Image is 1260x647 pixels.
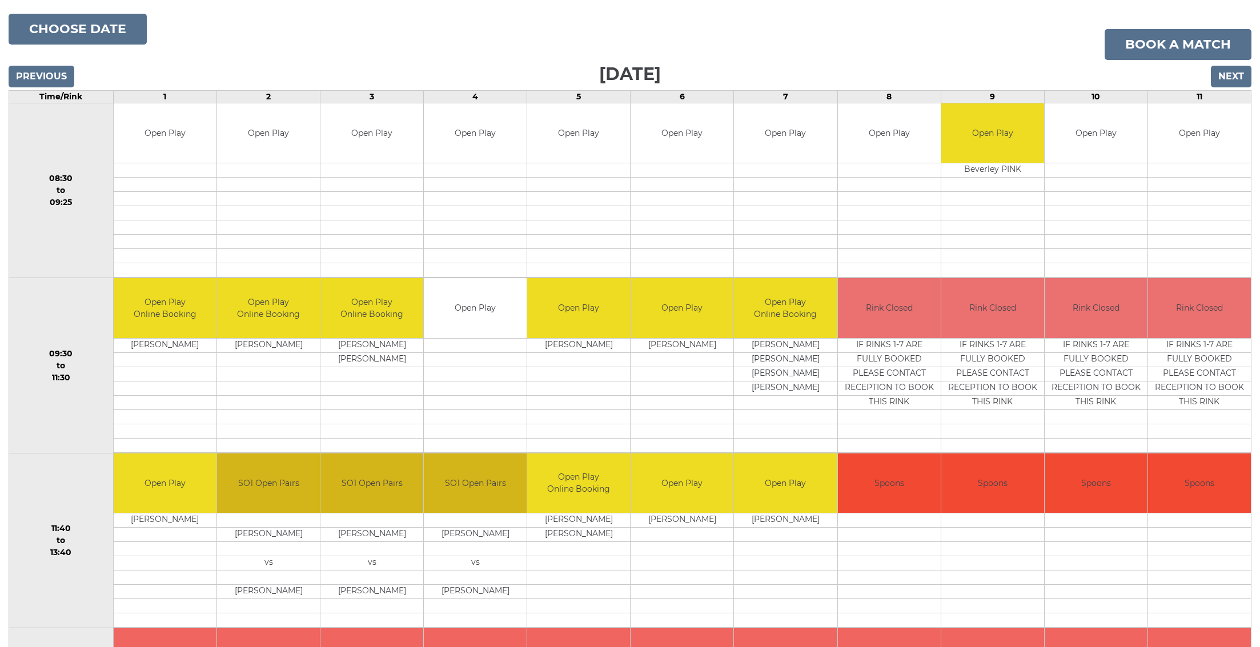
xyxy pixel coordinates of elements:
[424,90,527,103] td: 4
[1045,278,1147,338] td: Rink Closed
[114,278,216,338] td: Open Play Online Booking
[424,103,527,163] td: Open Play
[1148,453,1251,513] td: Spoons
[1045,367,1147,381] td: PLEASE CONTACT
[320,585,423,599] td: [PERSON_NAME]
[320,453,423,513] td: SO1 Open Pairs
[734,90,837,103] td: 7
[9,278,114,453] td: 09:30 to 11:30
[1045,395,1147,409] td: THIS RINK
[217,528,320,542] td: [PERSON_NAME]
[734,338,837,352] td: [PERSON_NAME]
[320,338,423,352] td: [PERSON_NAME]
[527,528,630,542] td: [PERSON_NAME]
[217,338,320,352] td: [PERSON_NAME]
[114,453,216,513] td: Open Play
[424,278,527,338] td: Open Play
[838,352,941,367] td: FULLY BOOKED
[9,453,114,628] td: 11:40 to 13:40
[527,90,631,103] td: 5
[631,513,733,528] td: [PERSON_NAME]
[424,453,527,513] td: SO1 Open Pairs
[1148,381,1251,395] td: RECEPTION TO BOOK
[9,90,114,103] td: Time/Rink
[1148,103,1251,163] td: Open Play
[527,103,630,163] td: Open Play
[1105,29,1251,60] a: Book a match
[941,103,1044,163] td: Open Play
[838,103,941,163] td: Open Play
[1148,395,1251,409] td: THIS RINK
[424,556,527,570] td: vs
[1148,338,1251,352] td: IF RINKS 1-7 ARE
[734,278,837,338] td: Open Play Online Booking
[527,513,630,528] td: [PERSON_NAME]
[941,352,1044,367] td: FULLY BOOKED
[1045,338,1147,352] td: IF RINKS 1-7 ARE
[114,338,216,352] td: [PERSON_NAME]
[941,367,1044,381] td: PLEASE CONTACT
[631,103,733,163] td: Open Play
[1045,453,1147,513] td: Spoons
[838,381,941,395] td: RECEPTION TO BOOK
[9,66,74,87] input: Previous
[217,585,320,599] td: [PERSON_NAME]
[838,395,941,409] td: THIS RINK
[1044,90,1147,103] td: 10
[734,103,837,163] td: Open Play
[217,556,320,570] td: vs
[9,103,114,278] td: 08:30 to 09:25
[114,513,216,528] td: [PERSON_NAME]
[631,453,733,513] td: Open Play
[837,90,941,103] td: 8
[1045,352,1147,367] td: FULLY BOOKED
[1211,66,1251,87] input: Next
[941,453,1044,513] td: Spoons
[838,278,941,338] td: Rink Closed
[941,90,1044,103] td: 9
[527,338,630,352] td: [PERSON_NAME]
[320,556,423,570] td: vs
[1045,381,1147,395] td: RECEPTION TO BOOK
[631,90,734,103] td: 6
[1148,352,1251,367] td: FULLY BOOKED
[838,453,941,513] td: Spoons
[1148,278,1251,338] td: Rink Closed
[941,278,1044,338] td: Rink Closed
[9,14,147,45] button: Choose date
[114,103,216,163] td: Open Play
[631,338,733,352] td: [PERSON_NAME]
[941,395,1044,409] td: THIS RINK
[734,367,837,381] td: [PERSON_NAME]
[838,338,941,352] td: IF RINKS 1-7 ARE
[941,163,1044,178] td: Beverley PINK
[1147,90,1251,103] td: 11
[734,381,837,395] td: [PERSON_NAME]
[320,90,424,103] td: 3
[217,103,320,163] td: Open Play
[527,278,630,338] td: Open Play
[941,338,1044,352] td: IF RINKS 1-7 ARE
[216,90,320,103] td: 2
[217,453,320,513] td: SO1 Open Pairs
[320,528,423,542] td: [PERSON_NAME]
[1148,367,1251,381] td: PLEASE CONTACT
[424,585,527,599] td: [PERSON_NAME]
[424,528,527,542] td: [PERSON_NAME]
[320,278,423,338] td: Open Play Online Booking
[320,352,423,367] td: [PERSON_NAME]
[527,453,630,513] td: Open Play Online Booking
[734,513,837,528] td: [PERSON_NAME]
[734,352,837,367] td: [PERSON_NAME]
[734,453,837,513] td: Open Play
[631,278,733,338] td: Open Play
[838,367,941,381] td: PLEASE CONTACT
[113,90,216,103] td: 1
[941,381,1044,395] td: RECEPTION TO BOOK
[1045,103,1147,163] td: Open Play
[320,103,423,163] td: Open Play
[217,278,320,338] td: Open Play Online Booking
